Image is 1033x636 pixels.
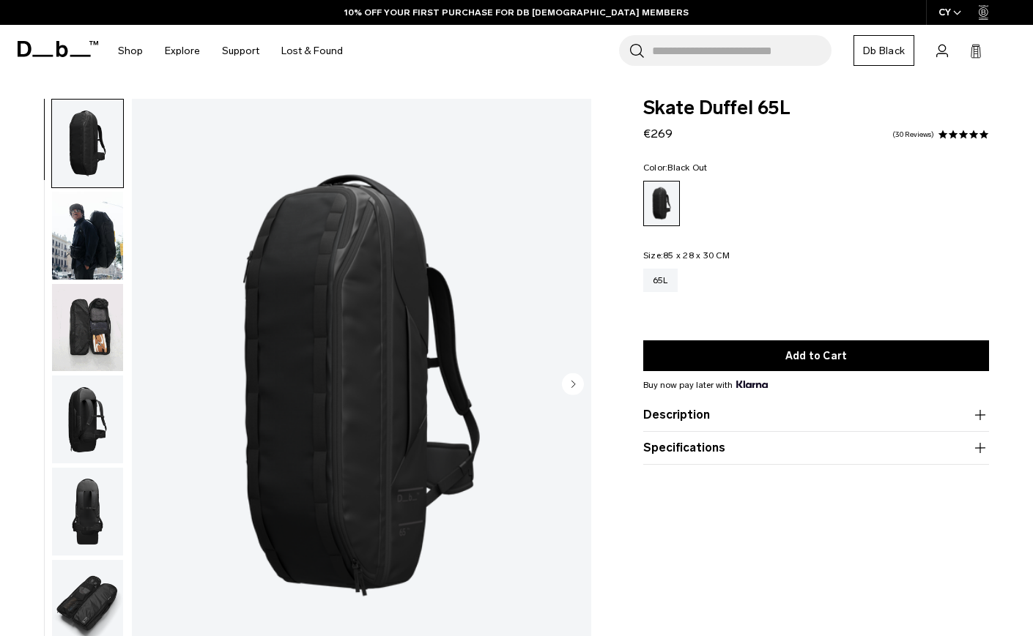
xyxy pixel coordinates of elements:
[643,127,673,141] span: €269
[165,25,200,77] a: Explore
[643,163,708,172] legend: Color:
[281,25,343,77] a: Lost & Found
[51,99,124,188] button: Skate Duffel 65L
[892,131,934,138] a: 30 reviews
[51,283,124,373] button: Skate Duffel 65L
[663,250,730,261] span: 85 x 28 x 30 CM
[107,25,354,77] nav: Main Navigation
[643,99,989,118] span: Skate Duffel 65L
[643,378,768,392] span: Buy now pay later with
[854,35,914,66] a: Db Black
[52,375,123,463] img: Skate Duffel 65L
[643,269,678,292] a: 65L
[643,340,989,371] button: Add to Cart
[562,373,584,397] button: Next slide
[52,468,123,555] img: Skate Duffel 65L
[643,406,989,424] button: Description
[51,467,124,556] button: Skate Duffel 65L
[118,25,143,77] a: Shop
[643,181,680,226] a: Black Out
[667,162,707,173] span: Black Out
[51,191,124,280] button: 4C9A9361-Edit.jpg
[52,192,123,280] img: 4C9A9361-Edit.jpg
[222,25,259,77] a: Support
[51,375,124,464] button: Skate Duffel 65L
[52,100,123,187] img: Skate Duffel 65L
[643,251,730,260] legend: Size:
[52,284,123,372] img: Skate Duffel 65L
[643,439,989,457] button: Specifications
[736,381,768,388] img: {"height" => 20, "alt" => "Klarna"}
[344,6,689,19] a: 10% OFF YOUR FIRST PURCHASE FOR DB [DEMOGRAPHIC_DATA] MEMBERS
